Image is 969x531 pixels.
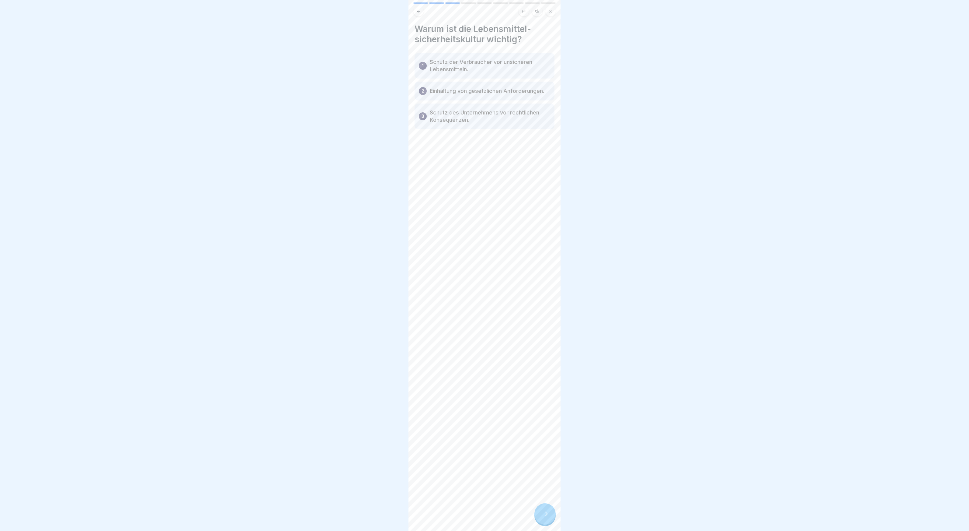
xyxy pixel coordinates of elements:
p: 3 [422,113,424,120]
h4: Warum ist die Lebensmittel-sicherheitskultur wichtig? [415,24,554,44]
p: Schutz der Verbraucher vor unsicheren Lebensmitteln. [430,58,550,73]
p: Schutz des Unternehmens vor rechtlichen Konsequenzen. [430,109,550,124]
p: Einhaltung von gesetzlichen Anforderungen. [430,87,544,95]
p: 1 [422,62,424,69]
p: 2 [422,87,424,95]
